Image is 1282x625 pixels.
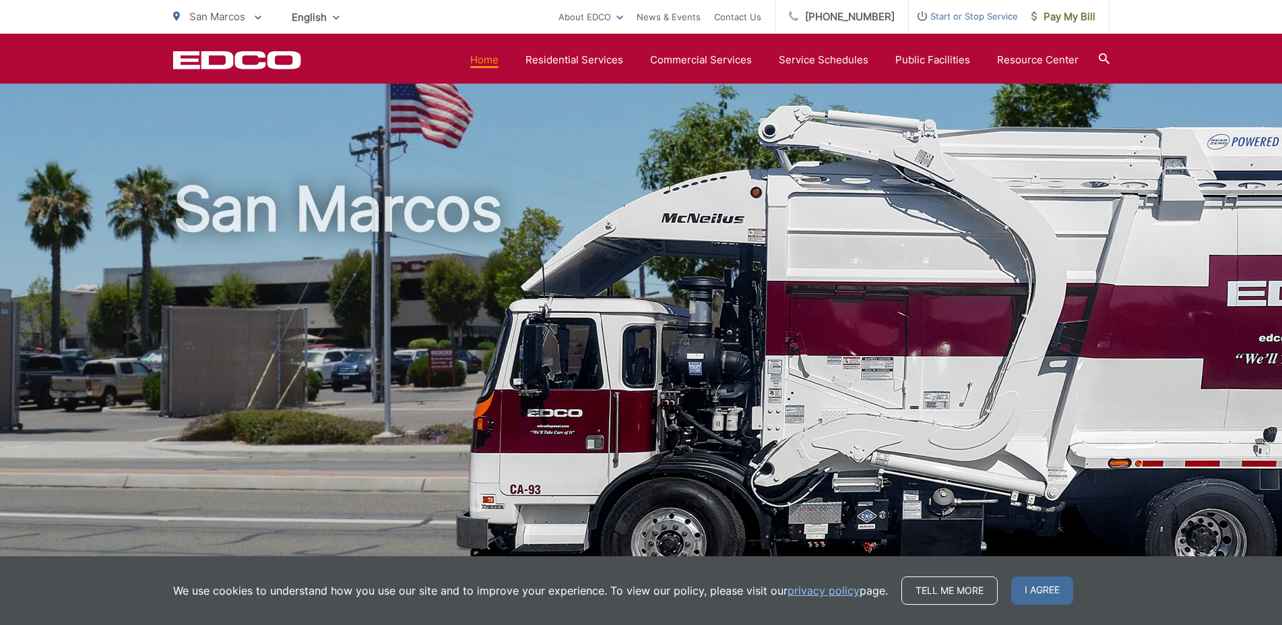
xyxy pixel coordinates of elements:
[173,175,1110,602] h1: San Marcos
[470,52,499,68] a: Home
[525,52,623,68] a: Residential Services
[997,52,1079,68] a: Resource Center
[714,9,761,25] a: Contact Us
[895,52,970,68] a: Public Facilities
[637,9,701,25] a: News & Events
[189,10,245,23] span: San Marcos
[1031,9,1095,25] span: Pay My Bill
[558,9,623,25] a: About EDCO
[1011,576,1073,605] span: I agree
[779,52,868,68] a: Service Schedules
[788,583,860,599] a: privacy policy
[173,583,888,599] p: We use cookies to understand how you use our site and to improve your experience. To view our pol...
[173,51,301,69] a: EDCD logo. Return to the homepage.
[901,576,998,605] a: Tell me more
[650,52,752,68] a: Commercial Services
[282,5,350,29] span: English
